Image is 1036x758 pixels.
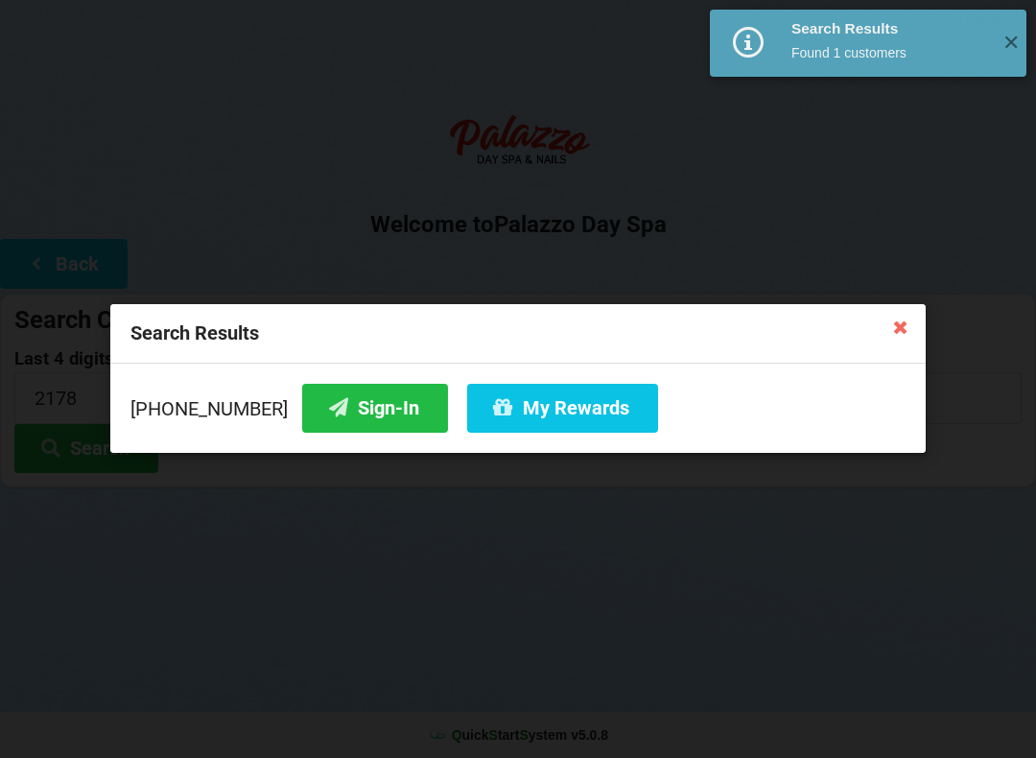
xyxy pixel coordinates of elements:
div: Found 1 customers [791,43,988,62]
div: Search Results [110,304,926,364]
button: Sign-In [302,384,448,433]
div: [PHONE_NUMBER] [130,384,906,433]
div: Search Results [791,19,988,38]
button: My Rewards [467,384,658,433]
